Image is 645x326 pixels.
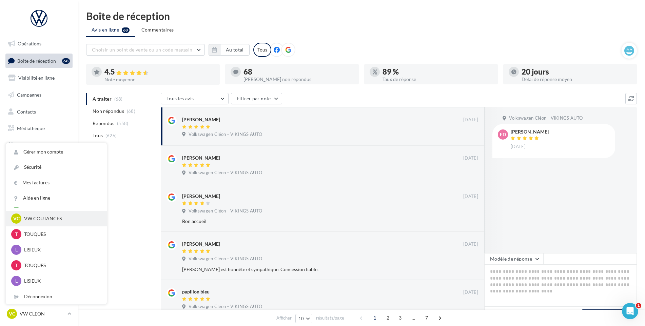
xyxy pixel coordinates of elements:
span: Volkswagen Cléon - VIKINGS AUTO [189,304,262,310]
span: VC [13,215,20,222]
a: Gérer mon compte [6,144,107,160]
span: [DATE] [463,241,478,247]
p: LISIEUX [24,246,99,253]
div: Déconnexion [6,289,107,304]
a: Boîte de réception68 [4,54,74,68]
span: Contacts [17,108,36,114]
span: Calendrier [17,142,40,148]
span: 2 [383,312,393,323]
span: [DATE] [463,289,478,296]
span: Volkswagen Cléon - VIKINGS AUTO [189,170,262,176]
span: 1 [636,303,641,308]
span: 1 [369,312,380,323]
div: [PERSON_NAME] [182,241,220,247]
span: Opérations [18,41,41,46]
span: L [15,278,18,284]
div: [PERSON_NAME] [182,193,220,200]
span: Volkswagen Cléon - VIKINGS AUTO [509,115,583,121]
a: VC VW CLEON [5,307,73,320]
span: (626) [105,133,117,138]
span: [DATE] [463,117,478,123]
a: Sécurité [6,160,107,175]
div: 89 % [383,68,492,76]
span: [DATE] [463,193,478,200]
iframe: Intercom live chat [622,303,638,319]
a: Mes factures [6,175,107,190]
button: Tous les avis [161,93,229,104]
span: Volkswagen Cléon - VIKINGS AUTO [189,256,262,262]
span: Médiathèque [17,125,45,131]
a: Visibilité en ligne [4,71,74,85]
p: VW CLEON [20,310,65,317]
div: Boîte de réception [86,11,637,21]
span: Choisir un point de vente ou un code magasin [92,47,192,53]
span: résultats/page [316,315,344,321]
span: Boîte de réception [17,58,56,63]
span: T [15,231,18,238]
span: Répondus [93,120,115,127]
span: Visibilité en ligne [18,75,55,81]
a: Calendrier [4,138,74,152]
p: TOUQUES [24,262,99,269]
button: Choisir un point de vente ou un code magasin [86,44,205,56]
span: Volkswagen Cléon - VIKINGS AUTO [189,131,262,138]
span: VC [9,310,15,317]
span: 7 [421,312,432,323]
span: Tous les avis [167,96,194,101]
span: L [15,246,18,253]
span: ... [408,312,419,323]
span: Volkswagen Cléon - VIKINGS AUTO [189,208,262,214]
a: Opérations [4,37,74,51]
button: Au total [220,44,250,56]
div: [PERSON_NAME] non répondus [243,77,353,82]
button: 10 [295,314,313,323]
a: Aide en ligne [6,190,107,206]
a: PLV et print personnalisable [4,155,74,175]
button: Filtrer par note [231,93,282,104]
div: [PERSON_NAME] est honnête et sympathique. Concession fiable. [182,266,434,273]
span: 10 [298,316,304,321]
span: 3 [395,312,406,323]
div: [PERSON_NAME] [182,155,220,161]
p: LISIEUX [24,278,99,284]
p: VW COUTANCES [24,215,99,222]
div: Délai de réponse moyen [522,77,631,82]
div: Bon accueil [182,218,434,225]
span: (68) [127,108,135,114]
div: 68 [243,68,353,76]
span: Commentaires [141,26,174,33]
span: (558) [117,121,129,126]
span: [DATE] [463,155,478,161]
span: Tous [93,132,103,139]
div: 4.5 [104,68,214,76]
div: 68 [62,58,70,64]
div: papillon bleu [182,288,210,295]
span: T [15,262,18,269]
div: Note moyenne [104,77,214,82]
p: TOUQUES [24,231,99,238]
div: Tous [253,43,271,57]
span: [DATE] [511,144,526,150]
a: Campagnes DataOnDemand [4,178,74,198]
div: Taux de réponse [383,77,492,82]
button: Modèle de réponse [484,253,543,265]
span: Campagnes [17,92,41,98]
div: [PERSON_NAME] [182,116,220,123]
div: 20 jours [522,68,631,76]
span: Afficher [276,315,292,321]
a: Médiathèque [4,121,74,136]
button: Au total [209,44,250,56]
div: [PERSON_NAME] [511,129,549,134]
a: Contacts [4,105,74,119]
span: Non répondus [93,108,124,115]
a: Campagnes [4,88,74,102]
span: Fd [500,131,506,138]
